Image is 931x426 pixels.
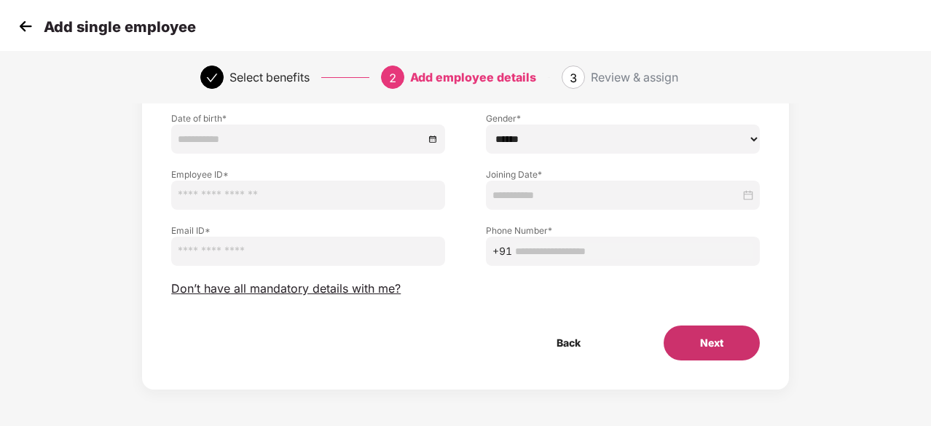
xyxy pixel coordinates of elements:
label: Gender [486,112,760,125]
span: check [206,72,218,84]
span: 2 [389,71,396,85]
label: Phone Number [486,224,760,237]
div: Select benefits [229,66,310,89]
button: Next [664,326,760,360]
div: Review & assign [591,66,678,89]
span: 3 [570,71,577,85]
label: Date of birth [171,112,445,125]
p: Add single employee [44,18,196,36]
label: Employee ID [171,168,445,181]
span: +91 [492,243,512,259]
label: Email ID [171,224,445,237]
span: Don’t have all mandatory details with me? [171,281,401,296]
button: Back [520,326,617,360]
div: Add employee details [410,66,536,89]
img: svg+xml;base64,PHN2ZyB4bWxucz0iaHR0cDovL3d3dy53My5vcmcvMjAwMC9zdmciIHdpZHRoPSIzMCIgaGVpZ2h0PSIzMC... [15,15,36,37]
label: Joining Date [486,168,760,181]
